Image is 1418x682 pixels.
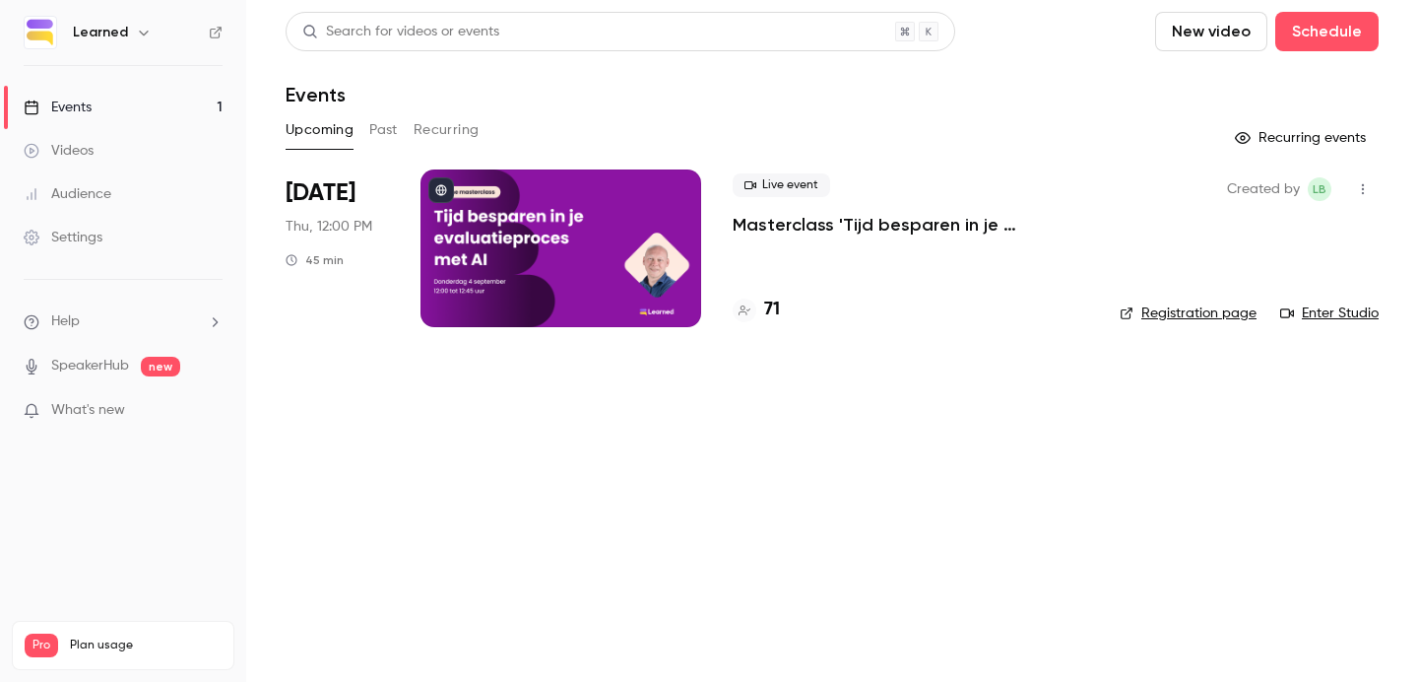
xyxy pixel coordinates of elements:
div: Sep 4 Thu, 12:00 PM (Europe/Amsterdam) [286,170,389,327]
span: Thu, 12:00 PM [286,217,372,237]
a: SpeakerHub [51,356,129,376]
a: Enter Studio [1280,304,1379,323]
span: Plan usage [70,638,222,653]
h4: 71 [764,297,780,323]
span: Help [51,311,80,332]
span: LB [1313,177,1326,201]
h1: Events [286,83,346,106]
span: Pro [25,634,58,657]
div: 45 min [286,252,344,268]
a: 71 [733,297,780,323]
img: Learned [25,17,56,48]
button: Recurring [414,114,480,146]
button: Upcoming [286,114,354,146]
button: Past [369,114,398,146]
span: Lisanne Buisman [1308,177,1331,201]
div: Videos [24,141,94,161]
a: Registration page [1120,304,1257,323]
iframe: Noticeable Trigger [199,402,223,420]
span: Created by [1227,177,1300,201]
div: Search for videos or events [302,22,499,42]
span: [DATE] [286,177,355,209]
span: Live event [733,173,830,197]
div: Audience [24,184,111,204]
li: help-dropdown-opener [24,311,223,332]
button: Recurring events [1226,122,1379,154]
div: Events [24,98,92,117]
span: What's new [51,400,125,421]
a: Masterclass 'Tijd besparen in je evaluatieproces met AI' [733,213,1088,237]
button: Schedule [1275,12,1379,51]
h6: Learned [73,23,128,42]
button: New video [1155,12,1267,51]
span: new [141,357,180,376]
div: Settings [24,228,102,247]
